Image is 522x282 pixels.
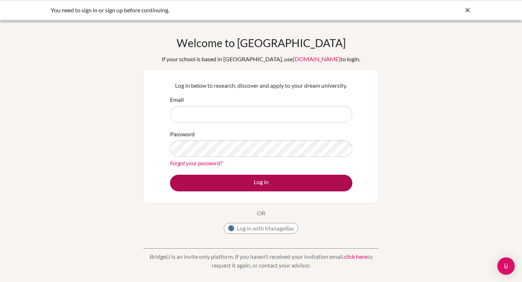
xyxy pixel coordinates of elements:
[170,81,352,90] p: Log in below to research, discover and apply to your dream university.
[170,159,222,166] a: Forgot your password?
[177,36,346,49] h1: Welcome to [GEOGRAPHIC_DATA]
[293,55,340,62] a: [DOMAIN_NAME]
[224,223,298,234] button: Log in with ManageBac
[257,209,265,217] p: OR
[143,252,379,270] p: BridgeU is an invite only platform. If you haven’t received your invitation email, to request it ...
[162,55,360,63] div: If your school is based in [GEOGRAPHIC_DATA], use to login.
[51,6,362,14] div: You need to sign in or sign up before continuing.
[170,175,352,191] button: Log in
[170,95,184,104] label: Email
[344,253,367,260] a: click here
[497,257,515,275] div: Open Intercom Messenger
[170,130,195,138] label: Password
